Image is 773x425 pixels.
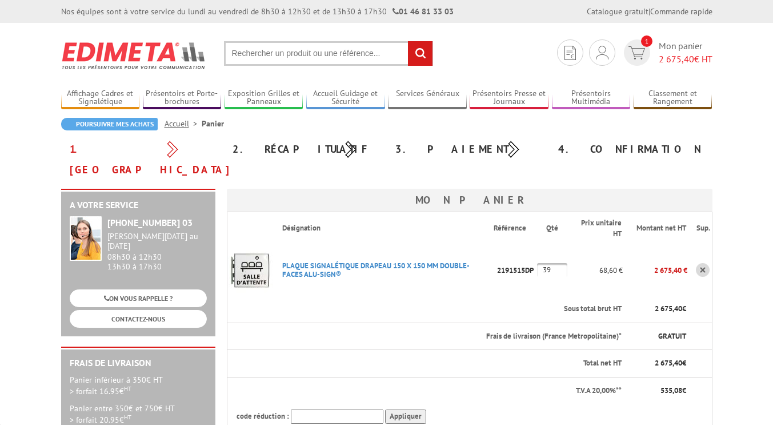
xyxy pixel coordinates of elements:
input: rechercher [408,41,432,66]
a: Services Généraux [388,89,467,108]
div: 2. Récapitulatif [224,139,387,160]
h2: Frais de Livraison [70,358,207,368]
a: Affichage Cadres et Signalétique [61,89,140,108]
span: Mon panier [659,39,712,66]
a: CONTACTEZ-NOUS [70,310,207,328]
span: > forfait 20.95€ [70,415,131,425]
div: 08h30 à 12h30 13h30 à 17h30 [107,232,207,271]
a: Commande rapide [650,6,712,17]
sup: HT [124,413,131,421]
span: GRATUIT [658,331,686,341]
li: Panier [202,118,224,129]
a: Présentoirs Multimédia [552,89,631,108]
div: 3. Paiement [387,139,550,160]
span: code réduction : [237,411,289,421]
span: 2 675,40 [655,304,682,313]
h3: Mon panier [227,189,712,212]
span: € HT [659,53,712,66]
p: Panier inférieur à 350€ HT [70,374,207,397]
span: > forfait 16.95€ [70,386,131,396]
img: devis rapide [564,46,576,60]
p: Montant net HT [632,223,686,234]
img: devis rapide [628,46,645,59]
a: Poursuivre mes achats [61,118,158,130]
h2: A votre service [70,200,207,210]
img: devis rapide [596,46,608,59]
span: 2 675,40 [659,53,694,65]
p: 2 675,40 € [623,260,687,280]
img: Edimeta [61,34,207,77]
div: Nos équipes sont à votre service du lundi au vendredi de 8h30 à 12h30 et de 13h30 à 17h30 [61,6,454,17]
p: T.V.A 20,00%** [237,386,622,396]
a: ON VOUS RAPPELLE ? [70,289,207,307]
p: 2191515DP [494,260,537,280]
p: Prix unitaire HT [576,218,622,239]
th: Sous total brut HT [273,296,623,323]
a: Exposition Grilles et Panneaux [225,89,303,108]
input: Rechercher un produit ou une référence... [224,41,433,66]
strong: [PHONE_NUMBER] 03 [107,217,193,228]
a: Catalogue gratuit [587,6,648,17]
span: 535,08 [660,386,682,395]
p: Total net HT [237,358,622,369]
input: Appliquer [385,410,426,424]
strong: 01 46 81 33 03 [392,6,454,17]
a: Accueil [165,118,202,129]
sup: HT [124,384,131,392]
a: Classement et Rangement [634,89,712,108]
a: Accueil Guidage et Sécurité [306,89,385,108]
span: 1 [641,35,652,47]
p: € [632,386,686,396]
img: widget-service.jpg [70,216,102,261]
a: devis rapide 1 Mon panier 2 675,40€ HT [621,39,712,66]
p: Frais de livraison (France Metropolitaine)* [282,331,622,342]
p: € [632,358,686,369]
th: Sup. [687,212,712,245]
div: | [587,6,712,17]
th: Qté [537,212,567,245]
p: € [632,304,686,315]
img: PLAQUE SIGNALéTIQUE DRAPEAU 150 X 150 MM DOUBLE-FACES ALU-SIGN® [227,247,273,293]
a: PLAQUE SIGNALéTIQUE DRAPEAU 150 X 150 MM DOUBLE-FACES ALU-SIGN® [282,261,470,279]
a: Présentoirs et Porte-brochures [143,89,222,108]
a: Présentoirs Presse et Journaux [470,89,548,108]
th: Désignation [273,212,494,245]
div: [PERSON_NAME][DATE] au [DATE] [107,232,207,251]
p: 68,60 € [567,260,623,280]
p: Référence [494,223,536,234]
div: 4. Confirmation [550,139,712,160]
div: 1. [GEOGRAPHIC_DATA] [61,139,224,180]
span: 2 675,40 [655,358,682,368]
